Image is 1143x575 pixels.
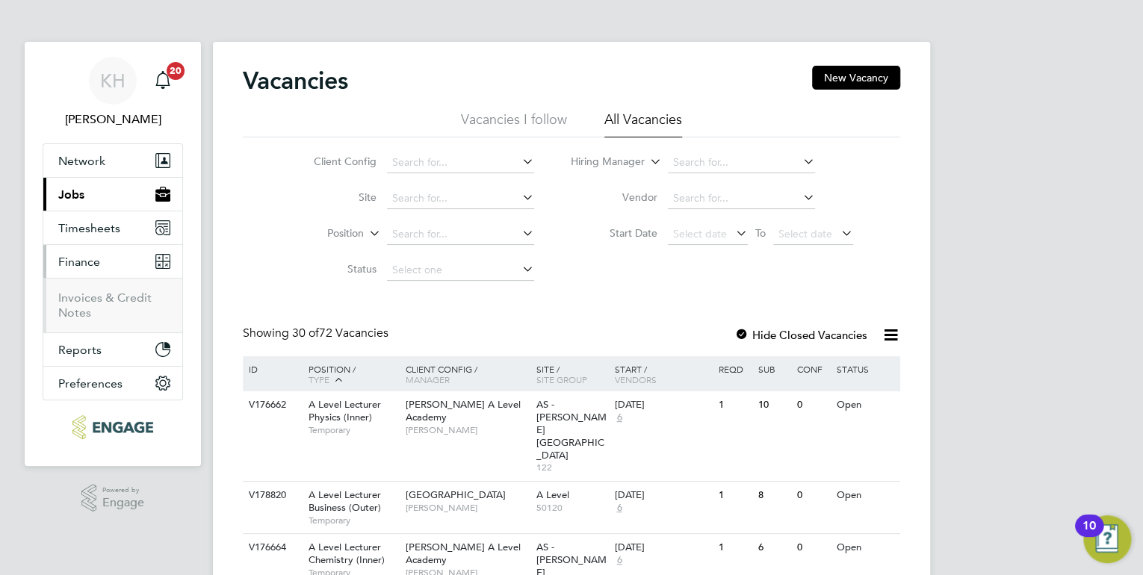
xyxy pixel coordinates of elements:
[755,356,793,382] div: Sub
[148,57,178,105] a: 20
[673,227,727,240] span: Select date
[309,488,381,514] span: A Level Lecturer Business (Outer)
[793,534,832,562] div: 0
[43,333,182,366] button: Reports
[536,488,569,501] span: A Level
[43,211,182,244] button: Timesheets
[610,356,715,392] div: Start /
[167,62,185,80] span: 20
[614,502,624,515] span: 6
[614,541,711,554] div: [DATE]
[58,221,120,235] span: Timesheets
[292,326,388,341] span: 72 Vacancies
[536,461,607,473] span: 122
[536,373,587,385] span: Site Group
[72,415,152,439] img: ncclondon-logo-retina.png
[291,190,377,204] label: Site
[715,482,754,509] div: 1
[833,482,898,509] div: Open
[755,391,793,419] div: 10
[614,489,711,502] div: [DATE]
[793,356,832,382] div: Conf
[755,534,793,562] div: 6
[297,356,402,394] div: Position /
[245,534,297,562] div: V176664
[245,391,297,419] div: V176662
[309,515,398,526] span: Temporary
[833,391,898,419] div: Open
[793,391,832,419] div: 0
[614,411,624,424] span: 6
[43,57,183,128] a: KH[PERSON_NAME]
[571,226,657,240] label: Start Date
[102,497,144,509] span: Engage
[571,190,657,204] label: Vendor
[58,376,123,391] span: Preferences
[406,502,529,514] span: [PERSON_NAME]
[715,391,754,419] div: 1
[614,399,711,411] div: [DATE]
[406,373,450,385] span: Manager
[43,367,182,400] button: Preferences
[536,398,607,461] span: AS - [PERSON_NAME][GEOGRAPHIC_DATA]
[245,482,297,509] div: V178820
[406,424,529,436] span: [PERSON_NAME]
[387,260,534,281] input: Select one
[245,356,297,382] div: ID
[309,541,385,566] span: A Level Lecturer Chemistry (Inner)
[614,373,656,385] span: Vendors
[402,356,533,392] div: Client Config /
[43,415,183,439] a: Go to home page
[43,278,182,332] div: Finance
[243,326,391,341] div: Showing
[309,398,381,423] span: A Level Lecturer Physics (Inner)
[292,326,319,341] span: 30 of
[387,188,534,209] input: Search for...
[406,398,521,423] span: [PERSON_NAME] A Level Academy
[406,541,521,566] span: [PERSON_NAME] A Level Academy
[668,152,815,173] input: Search for...
[309,424,398,436] span: Temporary
[812,66,900,90] button: New Vacancy
[715,356,754,382] div: Reqd
[734,328,867,342] label: Hide Closed Vacancies
[751,223,770,243] span: To
[291,262,377,276] label: Status
[614,554,624,567] span: 6
[81,484,145,512] a: Powered byEngage
[533,356,611,392] div: Site /
[559,155,645,170] label: Hiring Manager
[43,144,182,177] button: Network
[793,482,832,509] div: 0
[387,152,534,173] input: Search for...
[833,534,898,562] div: Open
[43,111,183,128] span: Kirsty Hanmore
[755,482,793,509] div: 8
[102,484,144,497] span: Powered by
[309,373,329,385] span: Type
[778,227,832,240] span: Select date
[536,502,607,514] span: 50120
[243,66,348,96] h2: Vacancies
[58,290,152,320] a: Invoices & Credit Notes
[406,488,506,501] span: [GEOGRAPHIC_DATA]
[278,226,364,241] label: Position
[715,534,754,562] div: 1
[43,178,182,211] button: Jobs
[43,245,182,278] button: Finance
[1083,515,1131,563] button: Open Resource Center, 10 new notifications
[1082,526,1096,545] div: 10
[58,187,84,202] span: Jobs
[604,111,682,137] li: All Vacancies
[58,343,102,357] span: Reports
[291,155,377,168] label: Client Config
[100,71,126,90] span: KH
[833,356,898,382] div: Status
[58,255,100,269] span: Finance
[668,188,815,209] input: Search for...
[387,224,534,245] input: Search for...
[58,154,105,168] span: Network
[461,111,567,137] li: Vacancies I follow
[25,42,201,466] nav: Main navigation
